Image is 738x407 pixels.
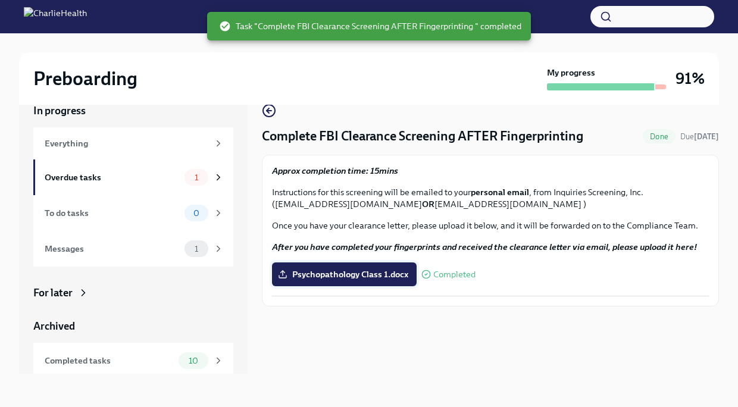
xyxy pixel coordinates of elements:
a: Completed tasks10 [33,343,233,378]
strong: OR [422,199,434,209]
div: Overdue tasks [45,171,180,184]
a: Archived [33,319,233,333]
span: Psychopathology Class 1.docx [280,268,408,280]
span: 10 [182,356,205,365]
span: 1 [187,245,205,253]
p: Instructions for this screening will be emailed to your , from Inquiries Screening, Inc. ([EMAIL_... [272,186,709,210]
strong: My progress [547,67,595,79]
span: Completed [433,270,476,279]
p: Once you have your clearance letter, please upload it below, and it will be forwarded on to the C... [272,220,709,231]
div: Completed tasks [45,354,174,367]
span: September 7th, 2025 09:00 [680,131,719,142]
a: Overdue tasks1 [33,159,233,195]
label: Psychopathology Class 1.docx [272,262,417,286]
strong: [DATE] [694,132,719,141]
strong: Approx completion time: 15mins [272,165,398,176]
a: Everything [33,127,233,159]
div: For later [33,286,73,300]
h2: Preboarding [33,67,137,90]
strong: personal email [471,187,529,198]
h3: 91% [676,68,705,89]
div: Everything [45,137,208,150]
div: Messages [45,242,180,255]
span: 0 [186,209,207,218]
a: For later [33,286,233,300]
span: Done [643,132,676,141]
span: Task "Complete FBI Clearance Screening AFTER Fingerprinting " completed [219,20,521,32]
span: Due [680,132,719,141]
div: To do tasks [45,206,180,220]
a: To do tasks0 [33,195,233,231]
h4: Complete FBI Clearance Screening AFTER Fingerprinting [262,127,583,145]
a: In progress [33,104,233,118]
span: 1 [187,173,205,182]
img: CharlieHealth [24,7,87,26]
strong: After you have completed your fingerprints and received the clearance letter via email, please up... [272,242,697,252]
a: Messages1 [33,231,233,267]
